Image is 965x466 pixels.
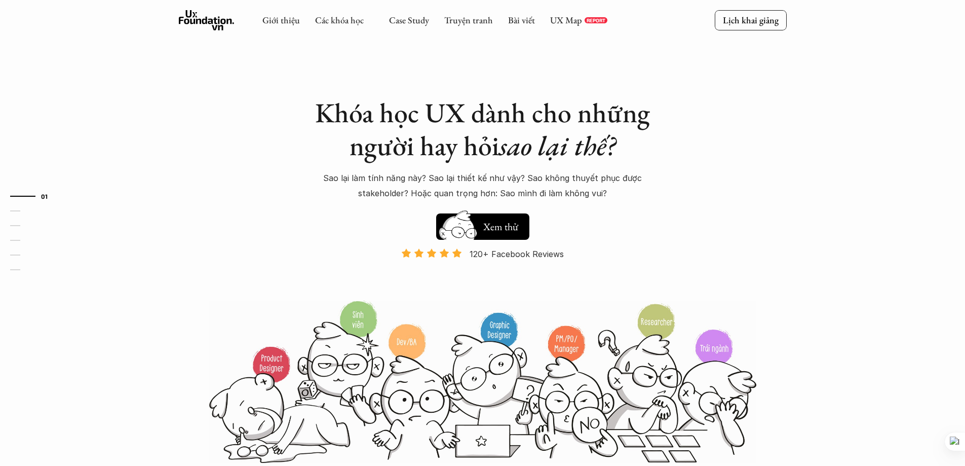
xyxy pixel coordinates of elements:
h5: Xem thử [482,220,519,234]
a: UX Map [550,14,582,26]
a: Giới thiệu [262,14,300,26]
p: Sao lại làm tính năng này? Sao lại thiết kế như vậy? Sao không thuyết phục được stakeholder? Hoặc... [305,170,660,201]
a: 120+ Facebook Reviews [393,248,573,299]
a: Các khóa học [315,14,364,26]
em: sao lại thế? [499,128,615,163]
a: 01 [10,190,58,202]
a: Xem thử [436,208,529,240]
strong: 01 [41,193,48,200]
p: Lịch khai giảng [723,14,779,26]
a: Truyện tranh [444,14,493,26]
a: Lịch khai giảng [715,10,787,30]
a: Bài viết [508,14,535,26]
p: 120+ Facebook Reviews [470,246,564,262]
p: REPORT [587,17,605,23]
a: Case Study [389,14,429,26]
h1: Khóa học UX dành cho những người hay hỏi [305,96,660,162]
